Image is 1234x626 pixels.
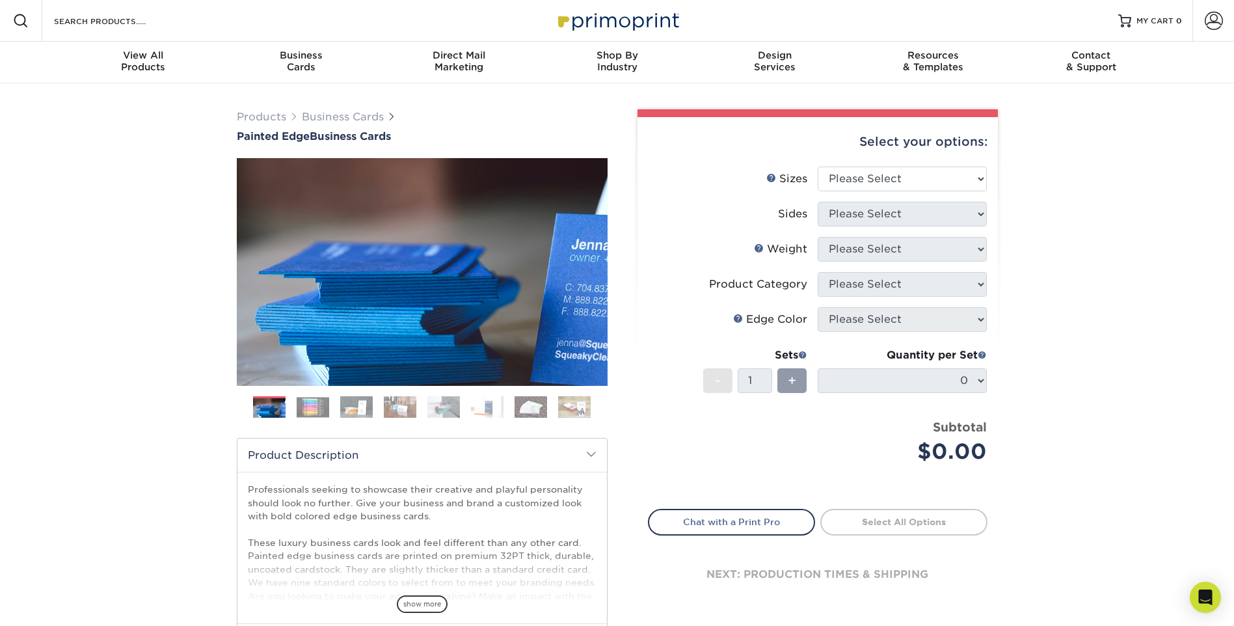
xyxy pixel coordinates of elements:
[933,420,987,434] strong: Subtotal
[854,42,1012,83] a: Resources& Templates
[648,509,815,535] a: Chat with a Print Pro
[1012,49,1170,73] div: & Support
[827,436,987,467] div: $0.00
[820,509,987,535] a: Select All Options
[471,396,503,418] img: Business Cards 06
[854,49,1012,73] div: & Templates
[754,241,807,257] div: Weight
[380,49,538,61] span: Direct Mail
[380,42,538,83] a: Direct MailMarketing
[696,49,854,73] div: Services
[222,49,380,61] span: Business
[696,49,854,61] span: Design
[64,42,222,83] a: View AllProducts
[766,171,807,187] div: Sizes
[788,371,796,390] span: +
[558,396,591,418] img: Business Cards 08
[709,277,807,292] div: Product Category
[237,130,608,143] a: Painted EdgeBusiness Cards
[397,595,448,613] span: show more
[703,347,807,363] div: Sets
[340,396,373,418] img: Business Cards 03
[715,371,721,390] span: -
[818,347,987,363] div: Quantity per Set
[253,392,286,424] img: Business Cards 01
[854,49,1012,61] span: Resources
[384,396,416,418] img: Business Cards 04
[237,111,286,123] a: Products
[237,87,608,457] img: Painted Edge 01
[1012,49,1170,61] span: Contact
[1136,16,1174,27] span: MY CART
[237,439,607,472] h2: Product Description
[552,7,682,34] img: Primoprint
[222,49,380,73] div: Cards
[64,49,222,73] div: Products
[733,312,807,327] div: Edge Color
[427,396,460,418] img: Business Cards 05
[222,42,380,83] a: BusinessCards
[778,206,807,222] div: Sides
[380,49,538,73] div: Marketing
[538,49,696,73] div: Industry
[538,49,696,61] span: Shop By
[538,42,696,83] a: Shop ByIndustry
[648,117,987,167] div: Select your options:
[515,396,547,418] img: Business Cards 07
[302,111,384,123] a: Business Cards
[696,42,854,83] a: DesignServices
[64,49,222,61] span: View All
[1190,582,1221,613] div: Open Intercom Messenger
[297,397,329,417] img: Business Cards 02
[53,13,180,29] input: SEARCH PRODUCTS.....
[1012,42,1170,83] a: Contact& Support
[1176,16,1182,25] span: 0
[648,536,987,614] div: next: production times & shipping
[237,130,608,143] h1: Business Cards
[237,130,310,143] span: Painted Edge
